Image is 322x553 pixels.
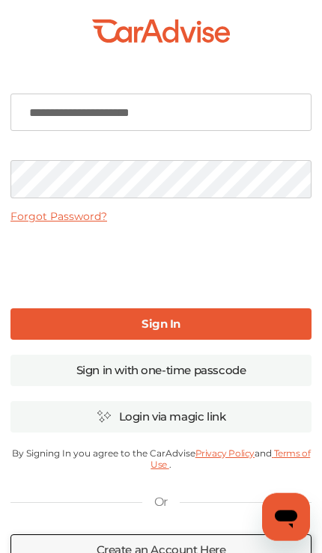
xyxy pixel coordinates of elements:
img: CarAdvise-Logo.a185816e.svg [92,19,231,43]
a: Sign In [10,308,312,340]
p: Or [154,494,168,510]
a: Terms of Use [151,447,310,470]
a: Sign in with one-time passcode [10,355,312,386]
p: By Signing In you agree to the CarAdvise and . [10,447,312,470]
a: Privacy Policy [195,447,255,459]
a: Login via magic link [10,401,312,433]
iframe: Button to launch messaging window [262,493,310,541]
iframe: reCAPTCHA [47,235,275,293]
img: magic_icon.32c66aac.svg [97,409,112,424]
b: Sign In [142,317,180,331]
a: Forgot Password? [10,210,107,223]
